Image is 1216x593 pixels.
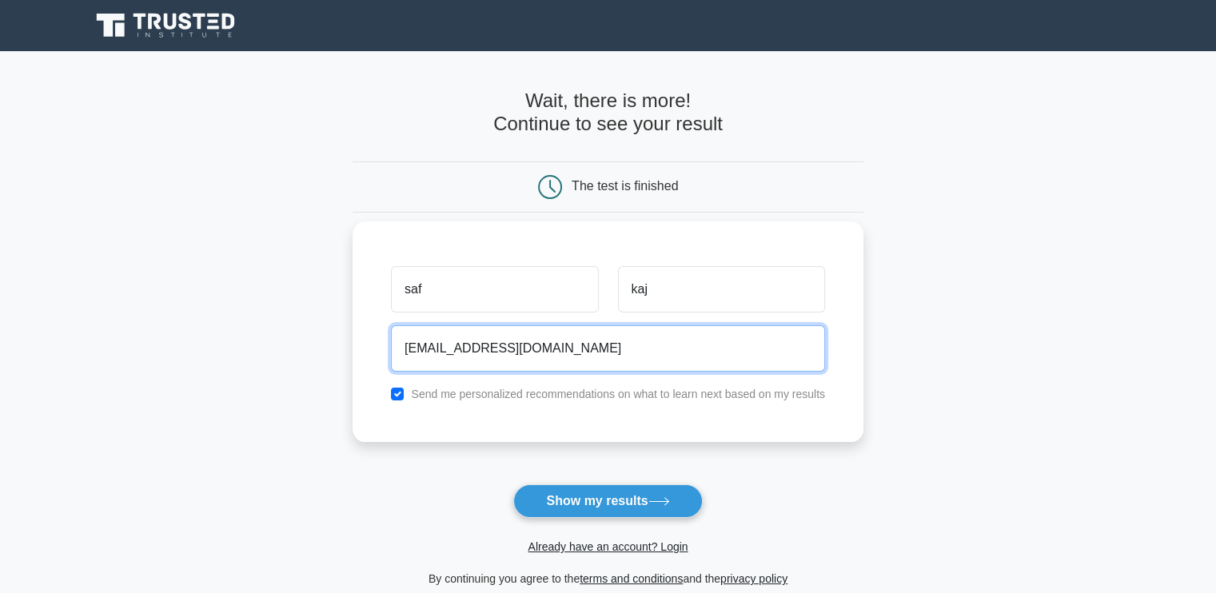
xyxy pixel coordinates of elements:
a: Already have an account? Login [528,540,688,553]
div: By continuing you agree to the and the [343,569,873,588]
input: Last name [618,266,825,312]
a: terms and conditions [580,572,683,585]
div: The test is finished [572,179,678,193]
h4: Wait, there is more! Continue to see your result [353,90,863,136]
input: Email [391,325,825,372]
button: Show my results [513,484,702,518]
input: First name [391,266,598,312]
a: privacy policy [720,572,787,585]
label: Send me personalized recommendations on what to learn next based on my results [411,388,825,400]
